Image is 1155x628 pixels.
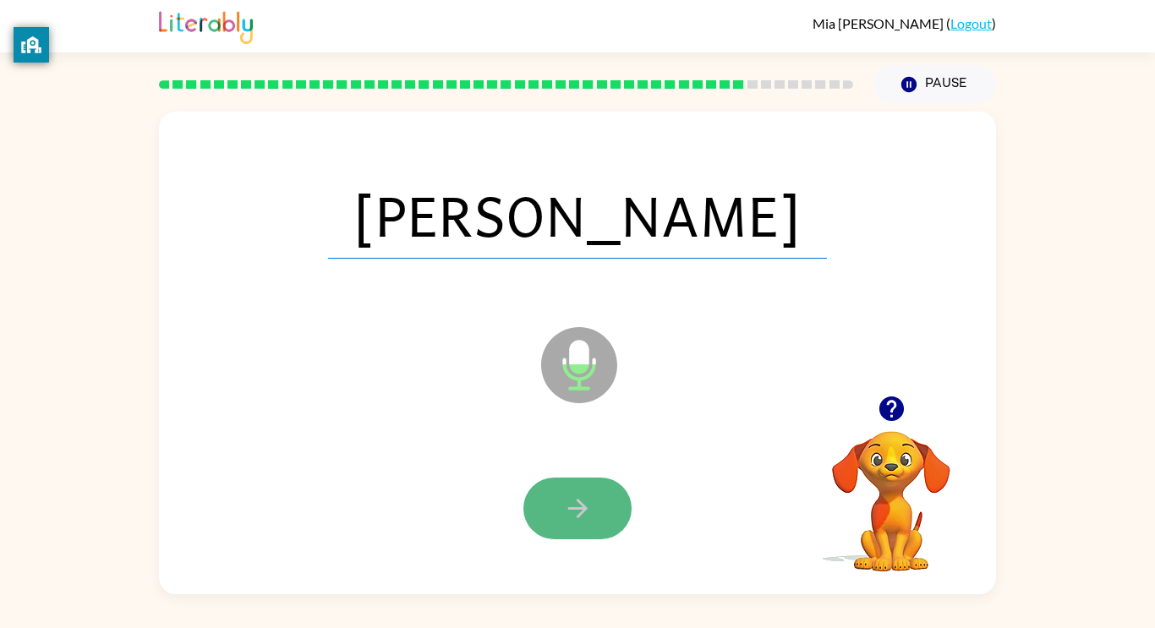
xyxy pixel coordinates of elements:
[807,405,976,574] video: Your browser must support playing .mp4 files to use Literably. Please try using another browser.
[14,27,49,63] button: privacy banner
[813,15,996,31] div: ( )
[950,15,992,31] a: Logout
[873,65,996,104] button: Pause
[813,15,946,31] span: Mia [PERSON_NAME]
[328,171,827,259] span: [PERSON_NAME]
[159,7,253,44] img: Literably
